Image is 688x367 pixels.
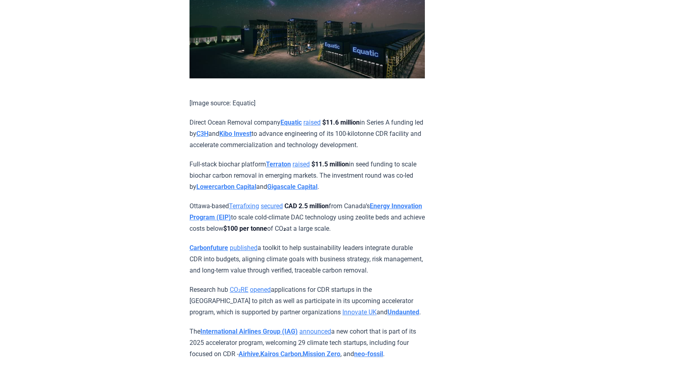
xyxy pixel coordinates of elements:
[196,183,256,191] a: Lowercarbon Capital
[299,328,331,335] a: announced
[223,225,267,232] strong: $100 per tonne
[200,328,298,335] a: International Airlines Group (IAG)
[190,201,425,234] p: Ottawa-based from Canada’s to scale cold-climate DAC technology using zeolite beds and achieve co...
[283,225,286,232] strong: ₂
[190,326,425,360] p: The a new cohort that is part of its 2025 accelerator program, welcoming 29 climate tech startups...
[239,350,259,358] a: Airhive
[260,350,301,358] a: Kairos Carbon
[284,202,329,210] strong: CAD 2.5 million
[354,350,383,358] a: neo-fossil
[190,98,425,109] p: [Image source: Equatic]
[261,202,283,210] a: secured
[311,160,349,168] strong: $11.5 million
[322,119,360,126] strong: $11.6 million
[342,308,377,316] a: Innovate UK
[230,244,257,252] a: published
[266,160,291,168] a: Terraton
[293,160,310,168] a: raised
[196,130,208,137] a: C3H
[190,244,228,252] a: Carbonfuture
[267,183,317,191] a: Gigascale Capital
[190,159,425,193] p: Full-stack biochar platform in seed funding to scale biochar carbon removal in emerging markets. ...
[190,117,425,151] p: Direct Ocean Removal company in Series A funding led by and to advance engineering of its 100-kil...
[230,286,248,293] a: CO₂RE
[250,286,271,293] a: opened
[219,130,251,137] a: Kibo Invest
[303,119,321,126] a: raised
[280,119,302,126] a: Equatic
[387,308,419,316] a: Undaunted
[190,242,425,276] p: a toolkit to help sustainability leaders integrate durable CDR into budgets, aligning climate goa...
[190,284,425,318] p: Research hub applications for CDR startups in the [GEOGRAPHIC_DATA] to pitch as well as participa...
[229,202,259,210] a: Terrafixing
[303,350,340,358] a: Mission Zero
